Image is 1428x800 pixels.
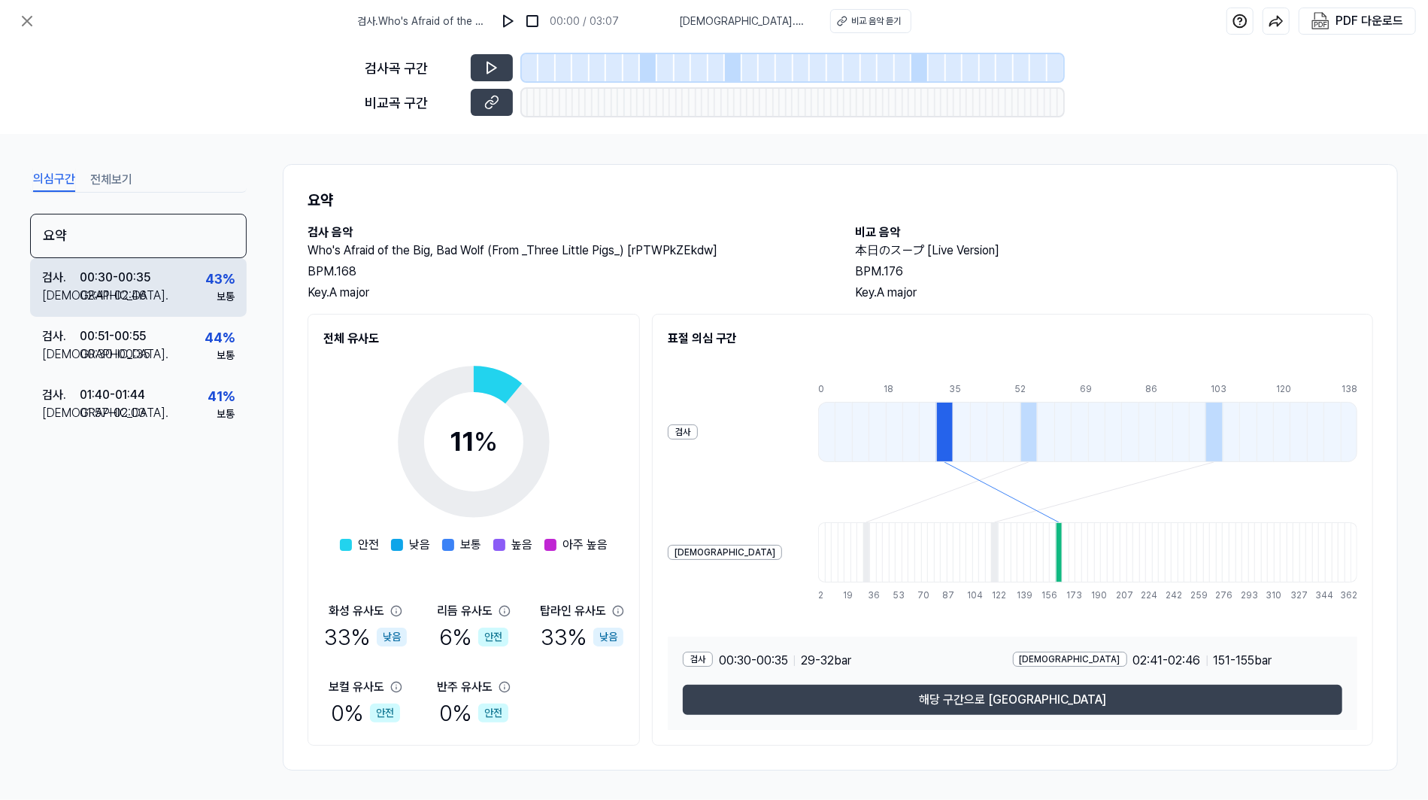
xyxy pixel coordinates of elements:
div: 36 [868,589,875,602]
div: 검사 [668,424,698,440]
div: 53 [893,589,899,602]
div: 156 [1041,589,1048,602]
img: PDF Download [1311,12,1329,30]
div: 0 % [331,696,400,730]
div: 18 [884,382,900,396]
div: 00:30 - 00:35 [80,269,150,287]
h2: 전체 유사도 [323,330,624,348]
button: 의심구간 [33,168,75,192]
div: 보통 [217,289,235,305]
div: 44 % [205,327,235,348]
div: 안전 [478,704,508,722]
h2: Who's Afraid of the Big, Bad Wolf (From _Three Little Pigs_) [rPTWPkZEkdw] [308,242,826,260]
div: Key. A major [856,284,1374,302]
div: 00:30 - 00:35 [80,345,150,363]
span: 검사 . Who's Afraid of the Big, Bad Wolf (From _Three Little Pigs_) [rPTWPkZEkdw] [358,14,490,29]
div: [DEMOGRAPHIC_DATA] . [42,404,80,422]
span: 보통 [460,536,481,554]
h2: 검사 음악 [308,224,826,242]
div: 310 [1266,589,1272,602]
div: 0 [818,382,835,396]
div: 69 [1080,382,1096,396]
div: 비교 음악 듣기 [852,14,902,28]
button: PDF 다운로드 [1308,8,1406,34]
div: 검사 [683,652,713,667]
div: 139 [1017,589,1023,602]
div: 276 [1216,589,1223,602]
button: 해당 구간으로 [GEOGRAPHIC_DATA] [683,685,1342,715]
div: 보통 [217,348,235,363]
div: PDF 다운로드 [1336,11,1403,31]
div: BPM. 176 [856,263,1374,281]
h2: 비교 음악 [856,224,1374,242]
div: 173 [1066,589,1073,602]
button: 비교 음악 듣기 [830,9,911,33]
div: 반주 유사도 [437,678,493,696]
h2: 표절 의심 구간 [668,330,1357,348]
div: 0 % [439,696,508,730]
div: 화성 유사도 [329,602,384,620]
div: 207 [1117,589,1123,602]
div: 안전 [370,704,400,722]
div: 비교곡 구간 [365,93,462,113]
div: 327 [1290,589,1297,602]
button: 전체보기 [90,168,132,192]
div: 11 [450,421,498,462]
span: 00:30 - 00:35 [719,652,788,670]
span: 02:41 - 02:46 [1133,652,1201,670]
div: 87 [942,589,949,602]
img: share [1269,14,1284,29]
div: 70 [917,589,924,602]
div: 01:40 - 01:44 [80,386,145,404]
div: 00:00 / 03:07 [550,14,620,29]
img: play [501,14,516,29]
div: [DEMOGRAPHIC_DATA] . [42,345,80,363]
div: 탑라인 유사도 [540,602,606,620]
div: 낮음 [377,628,407,646]
div: 00:51 - 00:55 [80,327,146,345]
div: 35 [949,382,966,396]
div: 리듬 유사도 [437,602,493,620]
span: % [474,425,498,458]
div: 120 [1276,382,1293,396]
span: 낮음 [409,536,430,554]
div: 검사 . [42,327,80,345]
span: 29 - 32 bar [801,652,851,670]
div: 41 % [208,386,235,406]
h2: 本日のスープ [Live Version] [856,242,1374,260]
div: 190 [1092,589,1099,602]
div: 122 [992,589,999,602]
div: 2 [818,589,825,602]
div: Key. A major [308,284,826,302]
span: 높음 [511,536,532,554]
span: 아주 높음 [562,536,608,554]
img: help [1232,14,1248,29]
div: 검사 . [42,269,80,287]
div: 검사곡 구간 [365,58,462,78]
div: 보통 [217,406,235,422]
div: 86 [1145,382,1162,396]
div: [DEMOGRAPHIC_DATA] . [42,287,80,305]
span: 151 - 155 bar [1214,652,1272,670]
div: 19 [843,589,850,602]
h1: 요약 [308,189,1373,211]
div: 요약 [30,214,247,258]
div: 보컬 유사도 [329,678,384,696]
div: 104 [967,589,974,602]
div: 6 % [439,620,508,654]
div: 138 [1342,382,1357,396]
div: 낮음 [593,628,623,646]
div: 01:57 - 02:03 [80,404,146,422]
div: BPM. 168 [308,263,826,281]
div: 293 [1241,589,1248,602]
div: [DEMOGRAPHIC_DATA] [1013,652,1127,667]
div: [DEMOGRAPHIC_DATA] [668,545,782,560]
div: 52 [1014,382,1031,396]
div: 02:41 - 02:46 [80,287,147,305]
div: 242 [1166,589,1173,602]
div: 43 % [205,269,235,289]
div: 344 [1315,589,1322,602]
div: 33 % [541,620,623,654]
span: 안전 [358,536,379,554]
